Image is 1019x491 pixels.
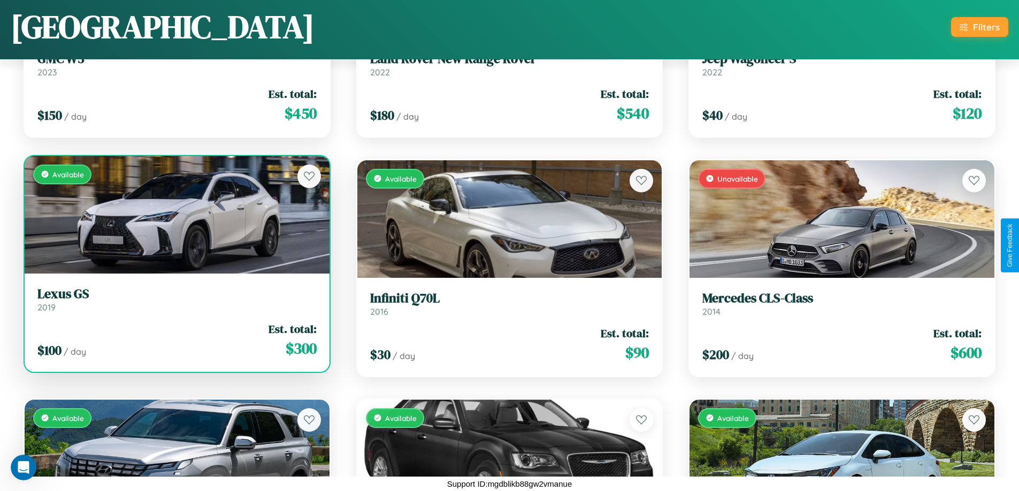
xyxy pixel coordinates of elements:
[286,338,317,359] span: $ 300
[702,106,723,124] span: $ 40
[702,291,982,317] a: Mercedes CLS-Class2014
[11,5,315,49] h1: [GEOGRAPHIC_DATA]
[37,51,317,67] h3: GMC W3
[973,21,1000,33] div: Filters
[37,341,62,359] span: $ 100
[11,455,36,480] iframe: Intercom live chat
[37,51,317,77] a: GMC W32023
[1006,224,1014,267] div: Give Feedback
[731,350,754,361] span: / day
[269,321,317,337] span: Est. total:
[717,174,758,183] span: Unavailable
[64,346,86,357] span: / day
[385,174,417,183] span: Available
[702,346,729,363] span: $ 200
[370,51,649,67] h3: Land Rover New Range Rover
[393,350,415,361] span: / day
[702,67,722,77] span: 2022
[725,111,747,122] span: / day
[370,291,649,306] h3: Infiniti Q70L
[717,414,749,423] span: Available
[64,111,87,122] span: / day
[447,477,572,491] p: Support ID: mgdblikb88gw2vmanue
[37,67,57,77] span: 2023
[951,342,982,363] span: $ 600
[702,306,721,317] span: 2014
[370,67,390,77] span: 2022
[601,325,649,341] span: Est. total:
[951,17,1008,37] button: Filters
[37,302,56,313] span: 2019
[702,291,982,306] h3: Mercedes CLS-Class
[385,414,417,423] span: Available
[625,342,649,363] span: $ 90
[953,103,982,124] span: $ 120
[370,306,388,317] span: 2016
[37,286,317,302] h3: Lexus GS
[37,106,62,124] span: $ 150
[370,346,390,363] span: $ 30
[370,51,649,77] a: Land Rover New Range Rover2022
[285,103,317,124] span: $ 450
[702,51,982,67] h3: Jeep Wagoneer S
[269,86,317,102] span: Est. total:
[702,51,982,77] a: Jeep Wagoneer S2022
[601,86,649,102] span: Est. total:
[52,170,84,179] span: Available
[370,291,649,317] a: Infiniti Q70L2016
[933,86,982,102] span: Est. total:
[396,111,419,122] span: / day
[617,103,649,124] span: $ 540
[52,414,84,423] span: Available
[37,286,317,313] a: Lexus GS2019
[370,106,394,124] span: $ 180
[933,325,982,341] span: Est. total:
